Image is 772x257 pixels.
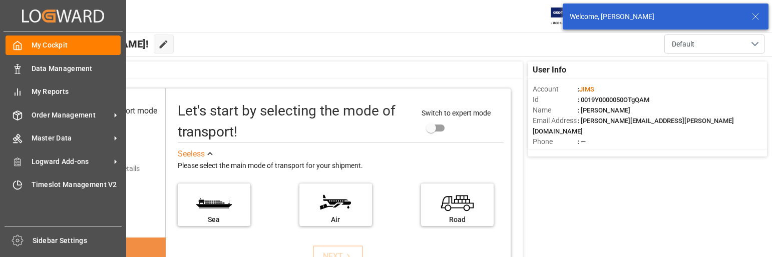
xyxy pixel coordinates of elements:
span: Phone [533,136,578,147]
div: Add shipping details [77,163,140,174]
span: Hello [PERSON_NAME]! [41,34,149,53]
a: My Cockpit [6,35,121,55]
div: Let's start by selecting the mode of transport! [178,100,412,142]
div: Welcome, [PERSON_NAME] [570,11,742,22]
span: Timeslot Management V2 [32,179,121,190]
span: Sidebar Settings [33,235,122,246]
div: Road [426,214,489,225]
a: My Reports [6,82,121,101]
div: See less [178,148,205,160]
a: Timeslot Management V2 [6,175,121,194]
span: User Info [533,64,566,76]
span: Account [533,84,578,94]
span: Master Data [32,133,111,143]
div: Select transport mode [80,105,157,117]
span: JIMS [579,85,594,93]
span: Logward Add-ons [32,156,111,167]
a: Data Management [6,58,121,78]
span: : [PERSON_NAME][EMAIL_ADDRESS][PERSON_NAME][DOMAIN_NAME] [533,117,734,135]
span: Data Management [32,63,121,74]
span: Account Type [533,147,578,157]
span: : Shipper [578,148,603,156]
span: Order Management [32,110,111,120]
span: My Cockpit [32,40,121,50]
span: Default [672,39,694,49]
span: My Reports [32,86,121,97]
span: : 0019Y0000050OTgQAM [578,96,649,103]
span: : — [578,138,586,145]
img: Exertis%20JAM%20-%20Email%20Logo.jpg_1722504956.jpg [551,7,585,25]
span: Id [533,94,578,105]
div: Sea [183,214,245,225]
div: Please select the main mode of transport for your shipment. [178,160,504,172]
span: Name [533,105,578,115]
span: : [578,85,594,93]
span: Switch to expert mode [422,109,491,117]
span: : [PERSON_NAME] [578,106,630,114]
span: Email Address [533,115,578,126]
button: open menu [664,34,764,53]
div: Air [304,214,367,225]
